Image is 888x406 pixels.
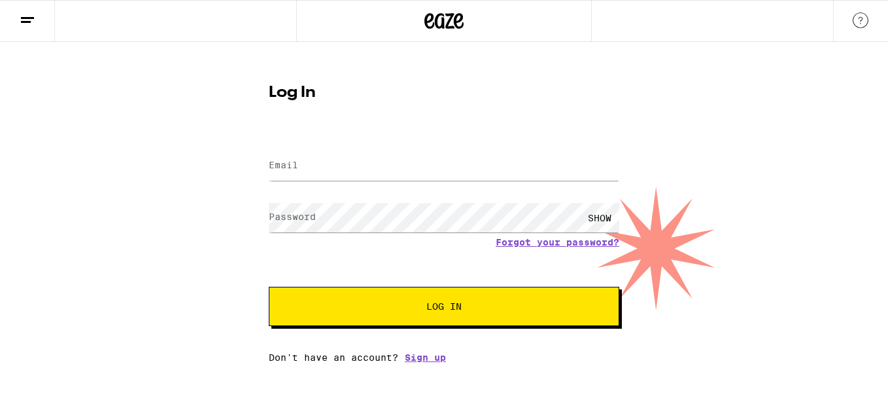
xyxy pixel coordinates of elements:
[269,287,619,326] button: Log In
[269,212,316,222] label: Password
[269,151,619,181] input: Email
[426,302,462,311] span: Log In
[269,160,298,170] label: Email
[580,203,619,232] div: SHOW
[405,352,446,363] a: Sign up
[269,352,619,363] div: Don't have an account?
[496,237,619,248] a: Forgot your password?
[269,85,619,101] h1: Log In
